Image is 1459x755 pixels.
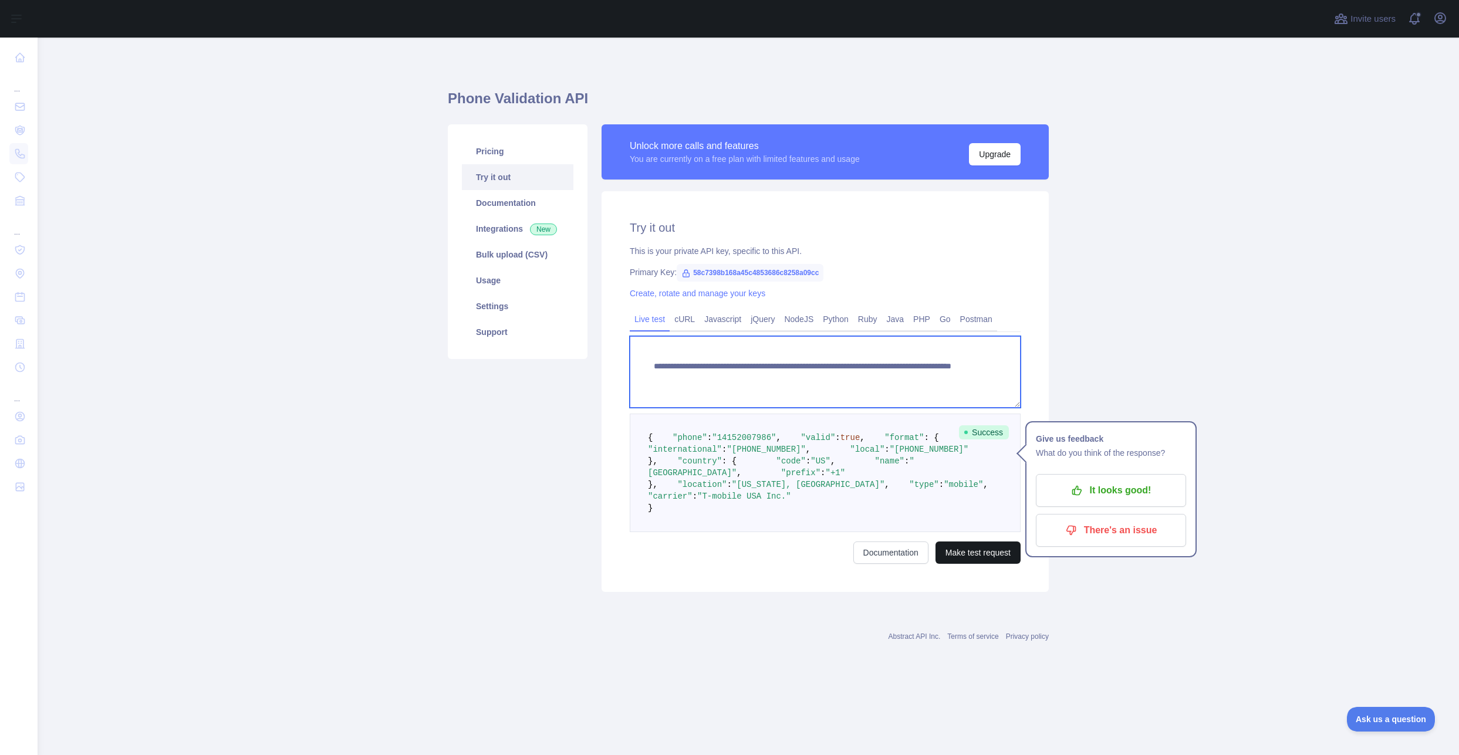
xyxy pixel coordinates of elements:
[1036,432,1186,446] h1: Give us feedback
[830,456,835,466] span: ,
[677,480,727,489] span: "location"
[890,445,968,454] span: "[PHONE_NUMBER]"
[630,310,670,329] a: Live test
[884,480,889,489] span: ,
[889,632,941,641] a: Abstract API Inc.
[939,480,944,489] span: :
[882,310,909,329] a: Java
[853,310,882,329] a: Ruby
[776,433,781,442] span: ,
[630,289,765,298] a: Create, rotate and manage your keys
[462,190,573,216] a: Documentation
[630,266,1021,278] div: Primary Key:
[904,456,909,466] span: :
[732,480,884,489] span: "[US_STATE], [GEOGRAPHIC_DATA]"
[648,456,658,466] span: },
[959,425,1009,439] span: Success
[462,268,573,293] a: Usage
[835,433,840,442] span: :
[801,433,835,442] span: "valid"
[677,456,722,466] span: "country"
[853,541,928,564] a: Documentation
[983,480,988,489] span: ,
[860,433,864,442] span: ,
[1045,480,1177,500] p: It looks good!
[884,445,889,454] span: :
[947,632,998,641] a: Terms of service
[825,468,845,478] span: "+1"
[884,433,924,442] span: "format"
[462,293,573,319] a: Settings
[9,214,28,237] div: ...
[737,468,741,478] span: ,
[462,138,573,164] a: Pricing
[648,433,653,442] span: {
[462,164,573,190] a: Try it out
[448,89,1049,117] h1: Phone Validation API
[677,264,823,282] span: 58c7398b168a45c4853686c8258a09cc
[673,433,707,442] span: "phone"
[722,456,737,466] span: : {
[727,480,731,489] span: :
[810,456,830,466] span: "US"
[1350,12,1396,26] span: Invite users
[1036,446,1186,460] p: What do you think of the response?
[712,433,776,442] span: "14152007986"
[935,541,1021,564] button: Make test request
[776,456,805,466] span: "code"
[850,445,884,454] span: "local"
[9,70,28,94] div: ...
[630,245,1021,257] div: This is your private API key, specific to this API.
[462,216,573,242] a: Integrations New
[727,445,805,454] span: "[PHONE_NUMBER]"
[648,492,693,501] span: "carrier"
[875,456,904,466] span: "name"
[462,242,573,268] a: Bulk upload (CSV)
[530,224,557,235] span: New
[1347,707,1436,732] iframe: Toggle Customer Support
[697,492,791,501] span: "T-mobile USA Inc."
[806,456,810,466] span: :
[840,433,860,442] span: true
[1332,9,1398,28] button: Invite users
[462,319,573,345] a: Support
[820,468,825,478] span: :
[630,139,860,153] div: Unlock more calls and features
[909,480,938,489] span: "type"
[955,310,997,329] a: Postman
[1036,474,1186,507] button: It looks good!
[944,480,983,489] span: "mobile"
[648,503,653,513] span: }
[781,468,820,478] span: "prefix"
[700,310,746,329] a: Javascript
[1006,632,1049,641] a: Privacy policy
[924,433,939,442] span: : {
[670,310,700,329] a: cURL
[818,310,853,329] a: Python
[630,153,860,165] div: You are currently on a free plan with limited features and usage
[648,445,722,454] span: "international"
[722,445,727,454] span: :
[1036,514,1186,547] button: There's an issue
[909,310,935,329] a: PHP
[9,380,28,404] div: ...
[693,492,697,501] span: :
[935,310,955,329] a: Go
[806,445,810,454] span: ,
[779,310,818,329] a: NodeJS
[648,480,658,489] span: },
[969,143,1021,165] button: Upgrade
[630,219,1021,236] h2: Try it out
[707,433,712,442] span: :
[1045,520,1177,540] p: There's an issue
[746,310,779,329] a: jQuery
